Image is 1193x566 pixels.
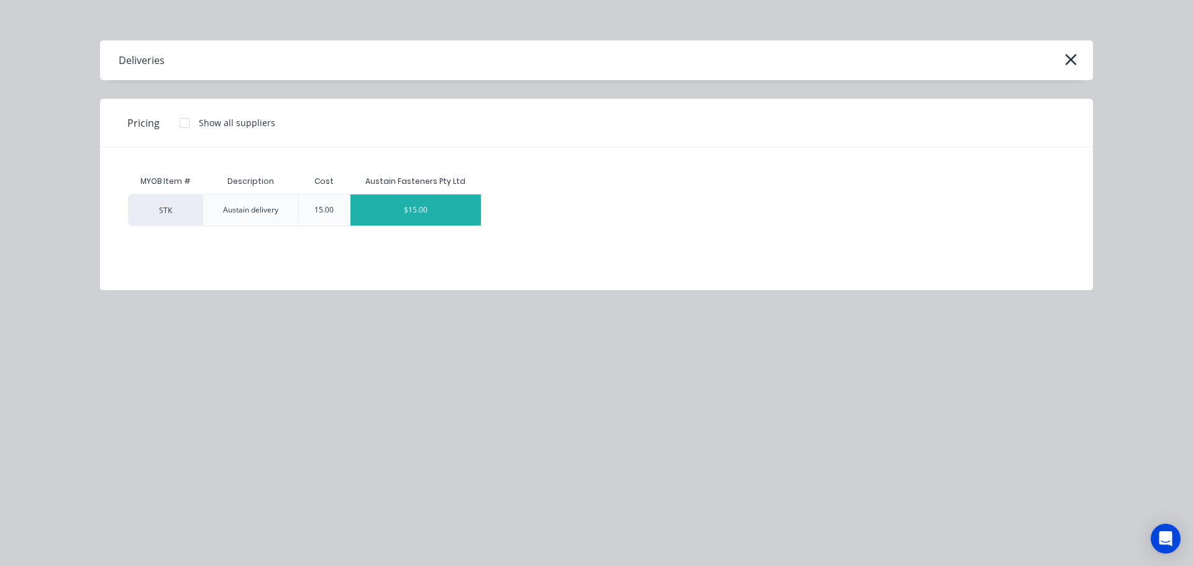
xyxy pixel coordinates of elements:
span: Pricing [127,116,160,130]
div: Austain delivery [223,204,278,216]
div: Open Intercom Messenger [1151,524,1181,554]
div: STK [128,194,203,226]
div: Show all suppliers [199,116,275,129]
div: Description [217,166,284,197]
div: $15.00 [350,194,482,226]
div: Austain Fasteners Pty Ltd [365,176,465,187]
div: MYOB Item # [128,169,203,194]
div: Cost [304,166,344,197]
div: Deliveries [119,53,165,68]
div: 15.00 [314,204,334,216]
